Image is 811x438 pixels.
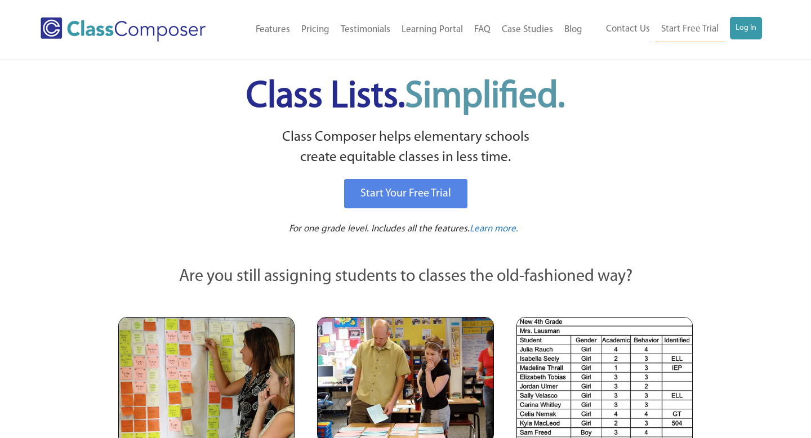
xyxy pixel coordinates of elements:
[396,17,469,42] a: Learning Portal
[656,17,724,42] a: Start Free Trial
[250,17,296,42] a: Features
[231,17,588,42] nav: Header Menu
[360,188,451,199] span: Start Your Free Trial
[117,127,694,168] p: Class Composer helps elementary schools create equitable classes in less time.
[344,179,467,208] a: Start Your Free Trial
[470,222,518,236] a: Learn more.
[600,17,656,42] a: Contact Us
[289,224,470,234] span: For one grade level. Includes all the features.
[559,17,588,42] a: Blog
[588,17,762,42] nav: Header Menu
[118,265,693,289] p: Are you still assigning students to classes the old-fashioned way?
[730,17,762,39] a: Log In
[41,17,206,42] img: Class Composer
[470,224,518,234] span: Learn more.
[296,17,335,42] a: Pricing
[335,17,396,42] a: Testimonials
[496,17,559,42] a: Case Studies
[405,79,565,115] span: Simplified.
[469,17,496,42] a: FAQ
[246,79,565,115] span: Class Lists.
